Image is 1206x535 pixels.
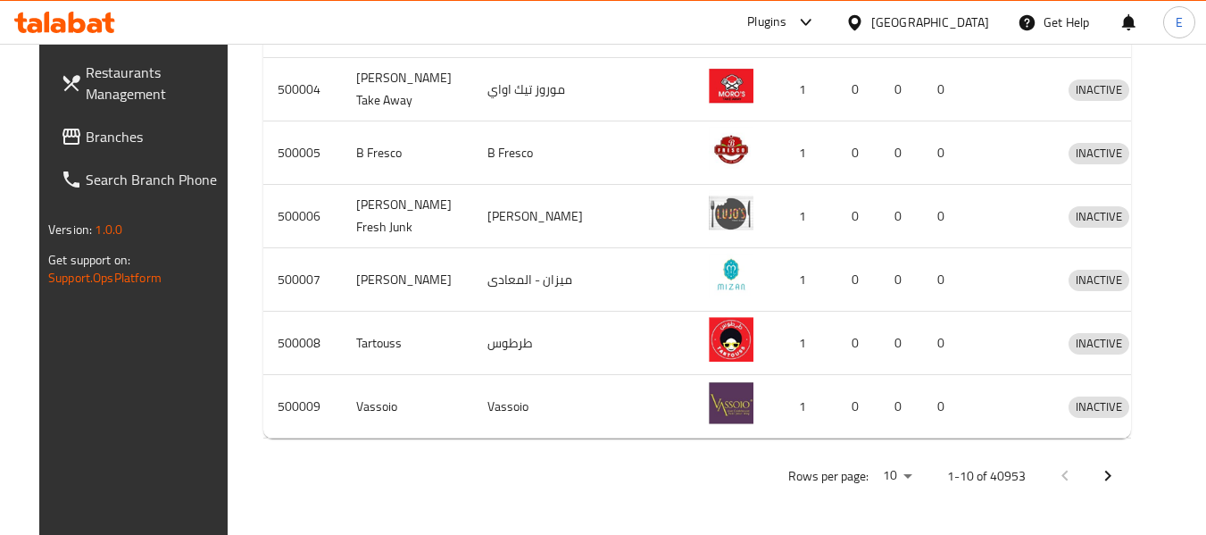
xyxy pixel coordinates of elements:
[880,58,923,121] td: 0
[1069,143,1129,164] div: INACTIVE
[709,190,753,235] img: Lujo's Fresh Junk
[86,62,227,104] span: Restaurants Management
[1069,270,1129,291] div: INACTIVE
[46,51,241,115] a: Restaurants Management
[923,185,966,248] td: 0
[263,375,342,439] td: 500009
[775,312,837,375] td: 1
[263,121,342,185] td: 500005
[880,121,923,185] td: 0
[342,58,473,121] td: [PERSON_NAME] Take Away
[473,58,604,121] td: موروز تيك اواي
[48,248,130,272] span: Get support on:
[342,312,473,375] td: Tartouss
[788,465,869,488] p: Rows per page:
[837,248,880,312] td: 0
[473,375,604,439] td: Vassoio
[48,218,92,241] span: Version:
[342,121,473,185] td: B Fresco
[263,248,342,312] td: 500007
[46,115,241,158] a: Branches
[947,465,1026,488] p: 1-10 of 40953
[880,185,923,248] td: 0
[263,58,342,121] td: 500004
[86,126,227,147] span: Branches
[923,312,966,375] td: 0
[880,375,923,439] td: 0
[837,185,880,248] td: 0
[709,254,753,298] img: Mizan - Maadi
[923,248,966,312] td: 0
[473,312,604,375] td: طرطوس
[473,121,604,185] td: B Fresco
[1069,397,1129,418] div: INACTIVE
[1069,270,1129,290] span: INACTIVE
[923,375,966,439] td: 0
[871,13,989,32] div: [GEOGRAPHIC_DATA]
[48,266,162,289] a: Support.OpsPlatform
[775,121,837,185] td: 1
[709,63,753,108] img: Moro's Take Away
[837,375,880,439] td: 0
[747,12,786,33] div: Plugins
[775,375,837,439] td: 1
[473,248,604,312] td: ميزان - المعادى
[923,58,966,121] td: 0
[775,248,837,312] td: 1
[1069,79,1129,101] div: INACTIVE
[342,185,473,248] td: [PERSON_NAME] Fresh Junk
[709,127,753,171] img: B Fresco
[263,312,342,375] td: 500008
[775,58,837,121] td: 1
[775,185,837,248] td: 1
[880,312,923,375] td: 0
[342,375,473,439] td: Vassoio
[837,121,880,185] td: 0
[473,185,604,248] td: [PERSON_NAME]
[1086,455,1129,497] button: Next page
[263,185,342,248] td: 500006
[1069,333,1129,354] span: INACTIVE
[880,248,923,312] td: 0
[923,121,966,185] td: 0
[1069,333,1129,355] div: INACTIVE
[1069,206,1129,227] span: INACTIVE
[1176,13,1183,32] span: E
[1069,143,1129,163] span: INACTIVE
[709,317,753,362] img: Tartouss
[86,169,227,190] span: Search Branch Phone
[837,312,880,375] td: 0
[342,248,473,312] td: [PERSON_NAME]
[876,463,919,489] div: Rows per page:
[837,58,880,121] td: 0
[1069,206,1129,228] div: INACTIVE
[709,380,753,425] img: Vassoio
[1069,79,1129,100] span: INACTIVE
[46,158,241,201] a: Search Branch Phone
[95,218,122,241] span: 1.0.0
[1069,397,1129,417] span: INACTIVE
